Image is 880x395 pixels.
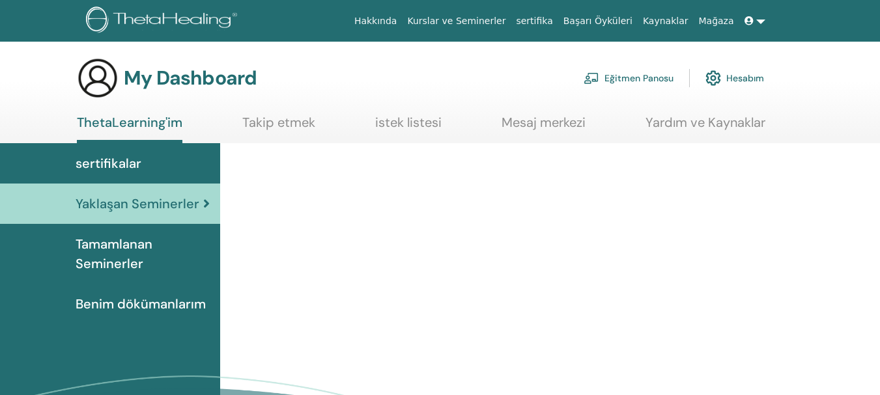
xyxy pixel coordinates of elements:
[558,9,638,33] a: Başarı Öyküleri
[502,115,586,140] a: Mesaj merkezi
[76,194,199,213] span: Yaklaşan Seminerler
[76,294,206,314] span: Benim dökümanlarım
[511,9,558,33] a: sertifika
[402,9,511,33] a: Kurslar ve Seminerler
[646,115,765,140] a: Yardım ve Kaynaklar
[584,72,599,84] img: chalkboard-teacher.svg
[705,64,764,92] a: Hesabım
[124,66,257,90] h3: My Dashboard
[705,67,721,89] img: cog.svg
[349,9,403,33] a: Hakkında
[693,9,739,33] a: Mağaza
[584,64,674,92] a: Eğitmen Panosu
[242,115,315,140] a: Takip etmek
[375,115,442,140] a: istek listesi
[86,7,242,36] img: logo.png
[76,234,210,273] span: Tamamlanan Seminerler
[77,115,182,143] a: ThetaLearning'im
[76,154,141,173] span: sertifikalar
[77,57,119,99] img: generic-user-icon.jpg
[638,9,694,33] a: Kaynaklar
